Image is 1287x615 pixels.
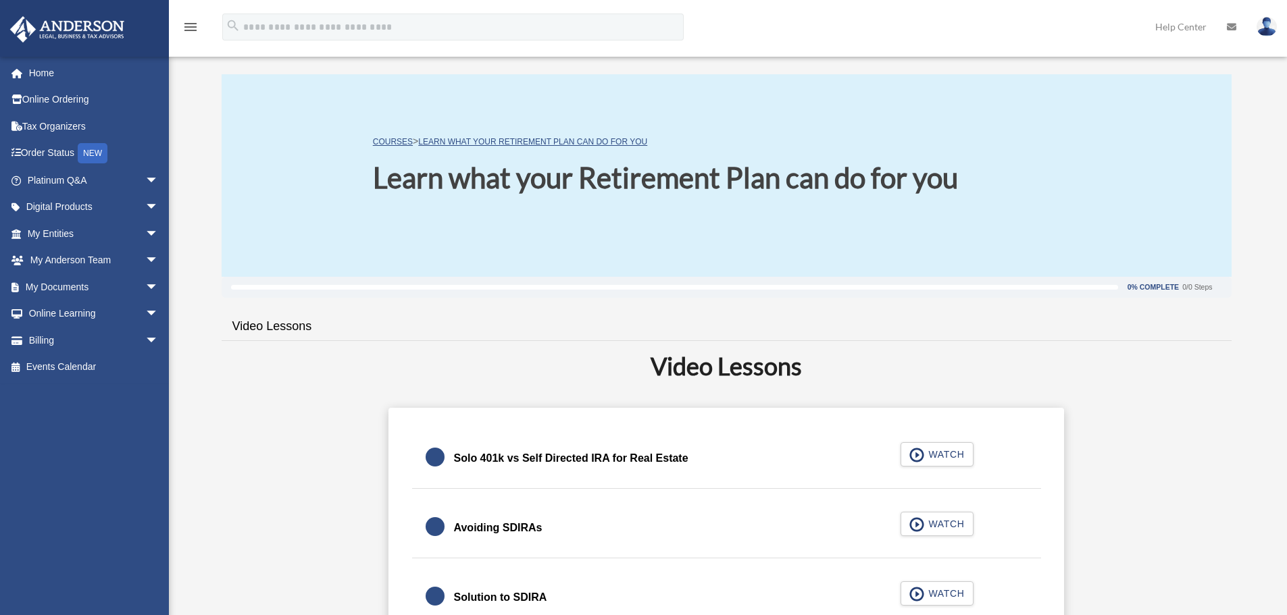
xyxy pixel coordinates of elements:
[373,137,413,146] a: COURSES
[901,581,974,606] button: WATCH
[1257,17,1277,36] img: User Pic
[9,140,179,167] a: Order StatusNEW
[182,19,199,35] i: menu
[145,300,172,328] span: arrow_drop_down
[901,442,974,466] button: WATCH
[426,442,1028,475] a: Solo 401k vs Self Directed IRA for Real Estate WATCH
[924,517,964,531] span: WATCH
[9,247,179,274] a: My Anderson Teamarrow_drop_down
[9,300,179,327] a: Online Learningarrow_drop_down
[9,354,179,381] a: Events Calendar
[6,16,128,43] img: Anderson Advisors Platinum Portal
[924,448,964,461] span: WATCH
[454,449,688,468] div: Solo 401k vs Self Directed IRA for Real Estate
[222,307,323,346] a: Video Lessons
[145,194,172,221] span: arrow_drop_down
[9,273,179,300] a: My Documentsarrow_drop_down
[373,158,958,198] h1: Learn what your Retirement Plan can do for you
[454,518,542,537] div: Avoiding SDIRAs
[418,137,647,146] a: Learn what your Retirement Plan can do for you
[426,512,1028,544] a: Avoiding SDIRAs WATCH
[9,327,179,354] a: Billingarrow_drop_down
[924,587,964,600] span: WATCH
[9,113,179,140] a: Tax Organizers
[9,194,179,221] a: Digital Productsarrow_drop_down
[9,167,179,194] a: Platinum Q&Aarrow_drop_down
[145,273,172,301] span: arrow_drop_down
[1128,284,1179,291] div: 0% Complete
[373,133,958,150] p: >
[901,512,974,536] button: WATCH
[9,86,179,113] a: Online Ordering
[182,24,199,35] a: menu
[1182,284,1212,291] div: 0/0 Steps
[230,349,1223,383] h2: Video Lessons
[145,167,172,194] span: arrow_drop_down
[78,143,107,163] div: NEW
[9,59,179,86] a: Home
[145,327,172,354] span: arrow_drop_down
[454,588,547,607] div: Solution to SDIRA
[9,220,179,247] a: My Entitiesarrow_drop_down
[426,581,1028,614] a: Solution to SDIRA WATCH
[226,18,241,33] i: search
[145,220,172,248] span: arrow_drop_down
[145,247,172,275] span: arrow_drop_down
